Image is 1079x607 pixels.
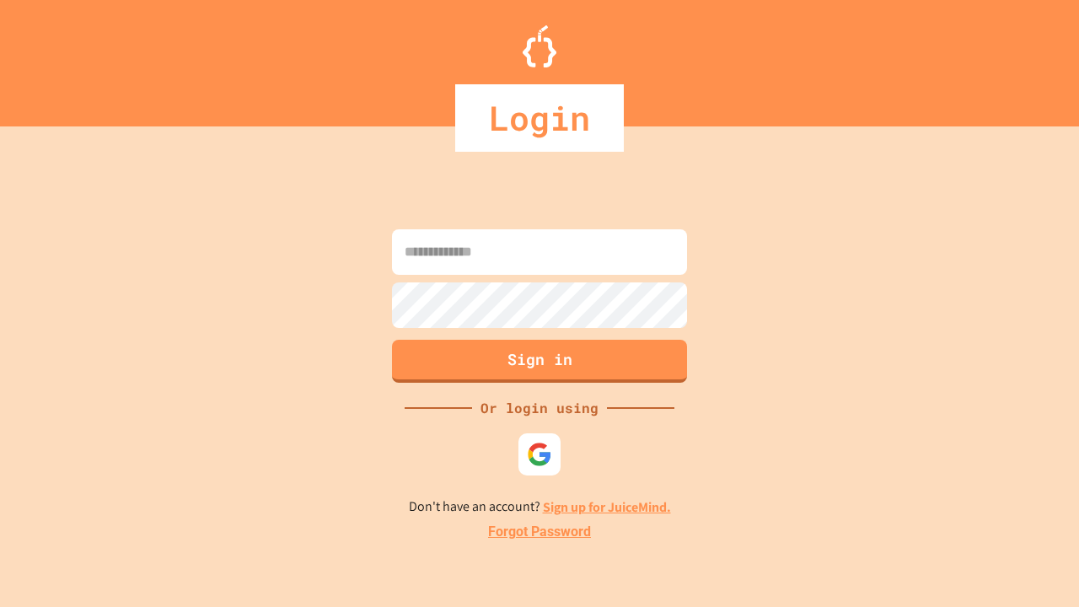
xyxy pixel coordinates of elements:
[455,84,624,152] div: Login
[488,522,591,542] a: Forgot Password
[392,340,687,383] button: Sign in
[543,498,671,516] a: Sign up for JuiceMind.
[1008,540,1062,590] iframe: chat widget
[527,442,552,467] img: google-icon.svg
[409,497,671,518] p: Don't have an account?
[523,25,556,67] img: Logo.svg
[939,466,1062,538] iframe: chat widget
[472,398,607,418] div: Or login using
